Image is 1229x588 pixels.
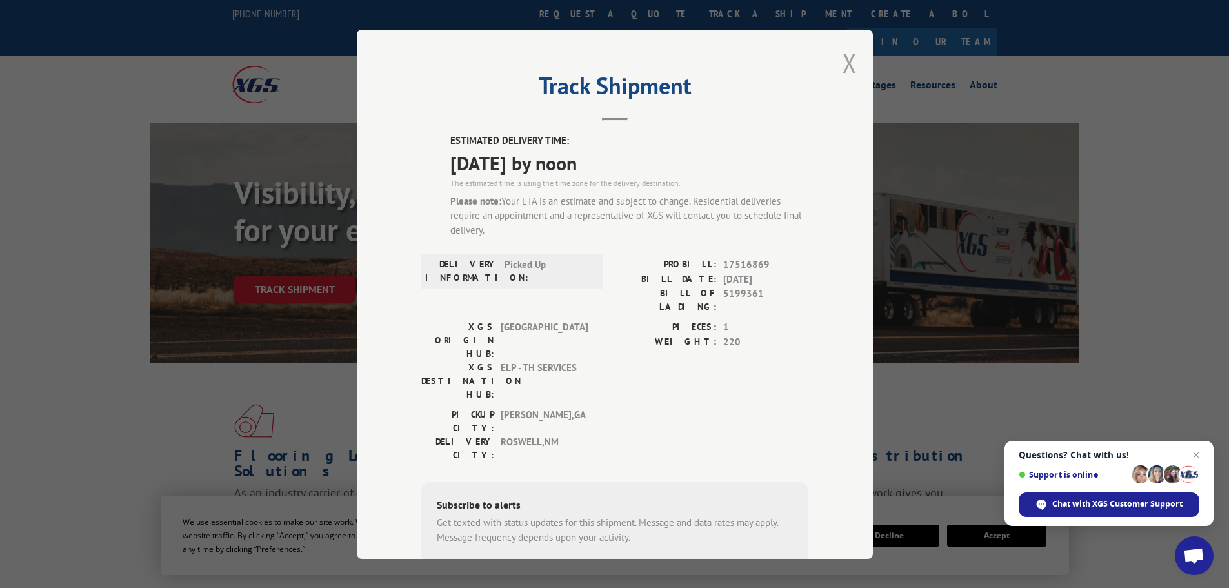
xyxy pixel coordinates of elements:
span: Picked Up [505,258,592,285]
span: 220 [723,334,808,349]
strong: Please note: [450,194,501,207]
label: DELIVERY INFORMATION: [425,258,498,285]
span: 17516869 [723,258,808,272]
label: BILL OF LADING: [615,287,717,314]
button: Close modal [843,46,857,80]
span: Support is online [1019,470,1127,480]
label: PICKUP CITY: [421,408,494,435]
span: 1 [723,320,808,335]
label: WEIGHT: [615,334,717,349]
div: The estimated time is using the time zone for the delivery destination. [450,177,808,188]
div: Your ETA is an estimate and subject to change. Residential deliveries require an appointment and ... [450,194,808,238]
a: Open chat [1175,536,1214,575]
label: XGS ORIGIN HUB: [421,320,494,361]
h2: Track Shipment [421,77,808,101]
span: [DATE] by noon [450,148,808,177]
span: [GEOGRAPHIC_DATA] [501,320,588,361]
span: ROSWELL , NM [501,435,588,462]
div: Subscribe to alerts [437,497,793,516]
span: Chat with XGS Customer Support [1019,492,1199,517]
span: [PERSON_NAME] , GA [501,408,588,435]
label: XGS DESTINATION HUB: [421,361,494,401]
label: ESTIMATED DELIVERY TIME: [450,134,808,148]
span: Questions? Chat with us! [1019,450,1199,460]
label: PROBILL: [615,258,717,272]
label: PIECES: [615,320,717,335]
span: 5199361 [723,287,808,314]
span: Chat with XGS Customer Support [1052,498,1183,510]
span: ELP - TH SERVICES [501,361,588,401]
label: BILL DATE: [615,272,717,287]
div: Get texted with status updates for this shipment. Message and data rates may apply. Message frequ... [437,516,793,545]
span: [DATE] [723,272,808,287]
label: DELIVERY CITY: [421,435,494,462]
